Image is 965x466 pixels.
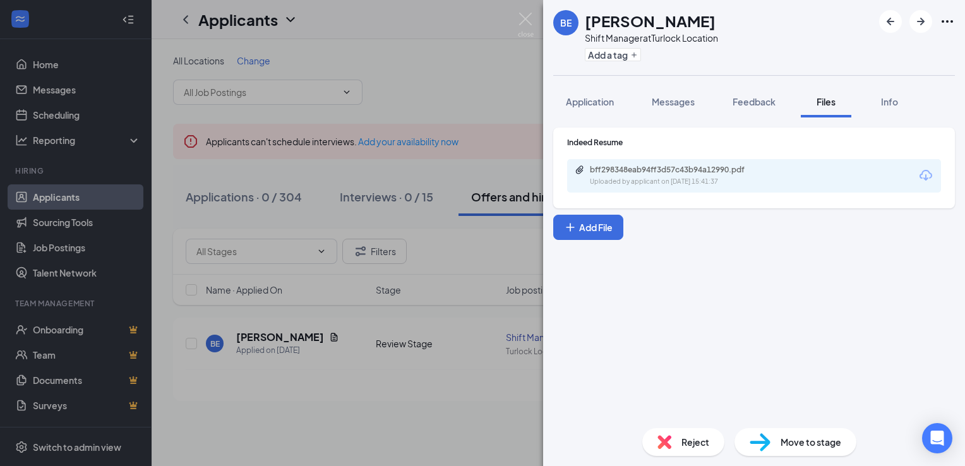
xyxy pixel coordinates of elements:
div: BE [560,16,572,29]
svg: Ellipses [940,14,955,29]
button: ArrowLeftNew [879,10,902,33]
button: ArrowRight [909,10,932,33]
span: Messages [652,96,695,107]
svg: Download [918,168,933,183]
span: Feedback [733,96,776,107]
svg: Plus [564,221,577,234]
svg: Paperclip [575,165,585,175]
span: Files [817,96,836,107]
svg: Plus [630,51,638,59]
span: Move to stage [781,435,841,449]
div: Indeed Resume [567,137,941,148]
div: Uploaded by applicant on [DATE] 15:41:37 [590,177,779,187]
h1: [PERSON_NAME] [585,10,716,32]
div: bff298348eab94ff3d57c43b94a12990.pdf [590,165,767,175]
button: PlusAdd a tag [585,48,641,61]
div: Open Intercom Messenger [922,423,952,453]
svg: ArrowLeftNew [883,14,898,29]
a: Paperclipbff298348eab94ff3d57c43b94a12990.pdfUploaded by applicant on [DATE] 15:41:37 [575,165,779,187]
span: Info [881,96,898,107]
div: Shift Manager at Turlock Location [585,32,718,44]
button: Add FilePlus [553,215,623,240]
span: Reject [681,435,709,449]
span: Application [566,96,614,107]
svg: ArrowRight [913,14,928,29]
